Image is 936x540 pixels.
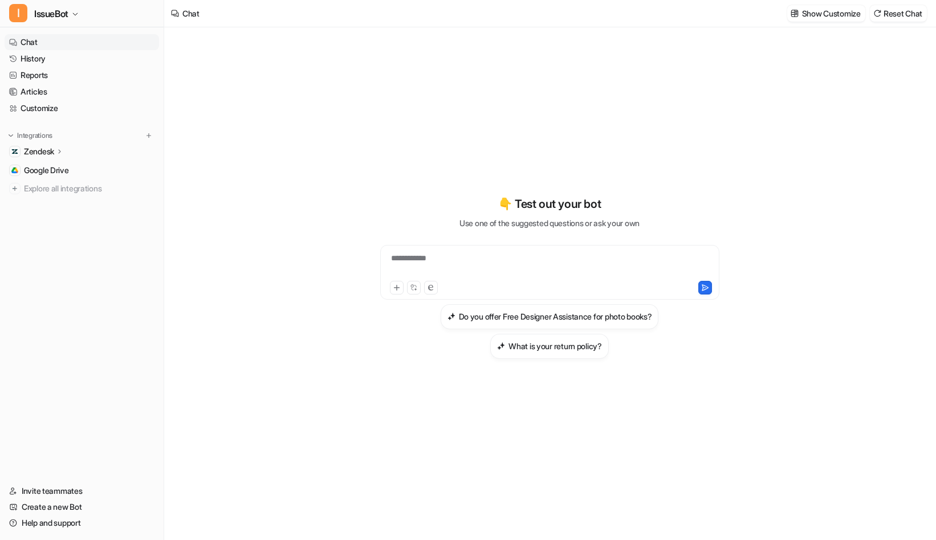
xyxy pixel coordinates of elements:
img: Zendesk [11,148,18,155]
a: Help and support [5,515,159,531]
img: reset [873,9,881,18]
div: Chat [182,7,200,19]
img: explore all integrations [9,183,21,194]
span: Explore all integrations [24,179,154,198]
h3: Do you offer Free Designer Assistance for photo books? [459,310,652,322]
a: Customize [5,100,159,116]
p: Integrations [17,131,52,140]
span: Google Drive [24,165,69,176]
button: Show Customize [787,5,865,22]
span: I [9,4,27,22]
h3: What is your return policy? [508,340,601,352]
img: Google Drive [11,167,18,174]
a: Reports [5,67,159,83]
button: Reset Chat [870,5,927,22]
img: customize [791,9,799,18]
button: Do you offer Free Designer Assistance for photo books?Do you offer Free Designer Assistance for p... [441,304,659,329]
a: History [5,51,159,67]
span: IssueBot [34,6,68,22]
a: Invite teammates [5,483,159,499]
img: expand menu [7,132,15,140]
p: Zendesk [24,146,54,157]
p: Show Customize [802,7,861,19]
a: Google DriveGoogle Drive [5,162,159,178]
img: Do you offer Free Designer Assistance for photo books? [447,312,455,321]
button: Integrations [5,130,56,141]
button: What is your return policy?What is your return policy? [490,334,608,359]
a: Create a new Bot [5,499,159,515]
img: menu_add.svg [145,132,153,140]
p: Use one of the suggested questions or ask your own [459,217,640,229]
a: Explore all integrations [5,181,159,197]
a: Articles [5,84,159,100]
p: 👇 Test out your bot [498,195,601,212]
a: Chat [5,34,159,50]
img: What is your return policy? [497,342,505,350]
